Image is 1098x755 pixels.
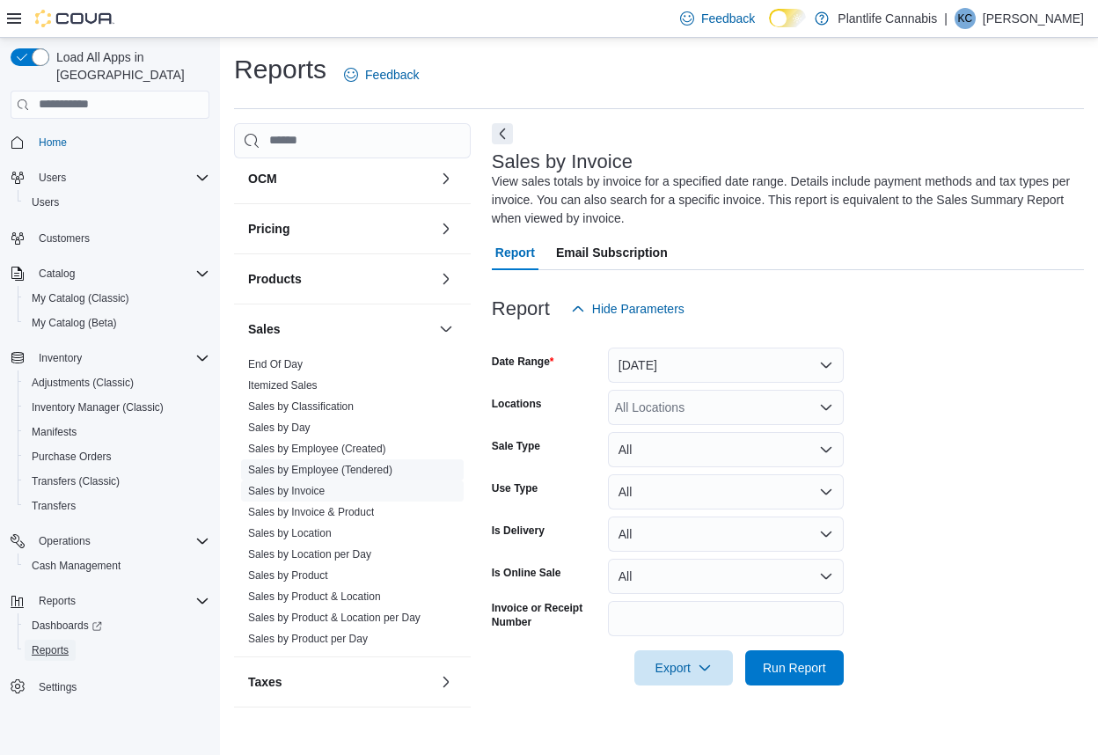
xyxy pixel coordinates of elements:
span: Sales by Day [248,421,311,435]
a: Sales by Classification [248,400,354,413]
span: Catalog [32,263,209,284]
label: Invoice or Receipt Number [492,601,601,629]
span: Purchase Orders [32,450,112,464]
button: Taxes [436,671,457,693]
a: Feedback [673,1,762,36]
button: Adjustments (Classic) [18,370,216,395]
span: Adjustments (Classic) [25,372,209,393]
span: Export [645,650,722,685]
button: Reports [32,590,83,612]
span: Settings [32,675,209,697]
span: My Catalog (Beta) [32,316,117,330]
a: Settings [32,677,84,698]
a: Sales by Product [248,569,328,582]
span: Load All Apps in [GEOGRAPHIC_DATA] [49,48,209,84]
button: Run Report [745,650,844,685]
span: Sales by Product & Location per Day [248,611,421,625]
span: Home [32,131,209,153]
h3: Pricing [248,220,289,238]
span: Customers [32,227,209,249]
div: Sales [234,354,471,656]
button: Home [4,129,216,155]
a: Inventory Manager (Classic) [25,397,171,418]
a: Sales by Product & Location [248,590,381,603]
a: Adjustments (Classic) [25,372,141,393]
span: Operations [39,534,91,548]
button: Settings [4,673,216,699]
button: OCM [248,170,432,187]
button: Next [492,123,513,144]
button: All [608,432,844,467]
span: Sales by Employee (Created) [248,442,386,456]
span: Manifests [32,425,77,439]
span: Customers [39,231,90,246]
button: Pricing [436,218,457,239]
a: Customers [32,228,97,249]
button: Pricing [248,220,432,238]
button: Sales [436,319,457,340]
span: Sales by Invoice & Product [248,505,374,519]
button: [DATE] [608,348,844,383]
p: | [944,8,948,29]
button: Inventory [4,346,216,370]
span: Operations [32,531,209,552]
button: Users [4,165,216,190]
button: Open list of options [819,400,833,414]
span: Inventory Manager (Classic) [32,400,164,414]
button: Cash Management [18,553,216,578]
a: Manifests [25,421,84,443]
a: Itemized Sales [248,379,318,392]
button: Purchase Orders [18,444,216,469]
span: Email Subscription [556,235,668,270]
a: Sales by Employee (Created) [248,443,386,455]
label: Is Delivery [492,524,545,538]
h3: OCM [248,170,277,187]
span: Feedback [701,10,755,27]
input: Dark Mode [769,9,806,27]
label: Locations [492,397,542,411]
span: Hide Parameters [592,300,684,318]
span: Home [39,136,67,150]
button: Operations [32,531,98,552]
span: Sales by Product per Day [248,632,368,646]
button: Inventory Manager (Classic) [18,395,216,420]
button: My Catalog (Classic) [18,286,216,311]
button: Reports [18,638,216,663]
span: Sales by Product [248,568,328,583]
a: My Catalog (Classic) [25,288,136,309]
a: Dashboards [18,613,216,638]
button: Catalog [32,263,82,284]
a: End Of Day [248,358,303,370]
button: All [608,559,844,594]
button: Operations [4,529,216,553]
span: Users [32,195,59,209]
a: Sales by Day [248,421,311,434]
span: Users [39,171,66,185]
span: KC [958,8,973,29]
span: Users [25,192,209,213]
button: All [608,517,844,552]
div: View sales totals by invoice for a specified date range. Details include payment methods and tax ... [492,172,1075,228]
span: My Catalog (Beta) [25,312,209,334]
span: Transfers (Classic) [32,474,120,488]
span: My Catalog (Classic) [32,291,129,305]
button: Inventory [32,348,89,369]
h3: Sales by Invoice [492,151,633,172]
div: Kiara Craig [955,8,976,29]
span: Catalog [39,267,75,281]
span: Transfers [25,495,209,517]
span: Sales by Classification [248,399,354,414]
h3: Products [248,270,302,288]
span: Reports [39,594,76,608]
button: Reports [4,589,216,613]
a: Reports [25,640,76,661]
button: Hide Parameters [564,291,692,326]
a: Sales by Employee (Tendered) [248,464,392,476]
a: Sales by Product per Day [248,633,368,645]
span: Inventory [32,348,209,369]
button: Users [18,190,216,215]
a: Transfers [25,495,83,517]
a: Sales by Product & Location per Day [248,612,421,624]
p: Plantlife Cannabis [838,8,937,29]
h1: Reports [234,52,326,87]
